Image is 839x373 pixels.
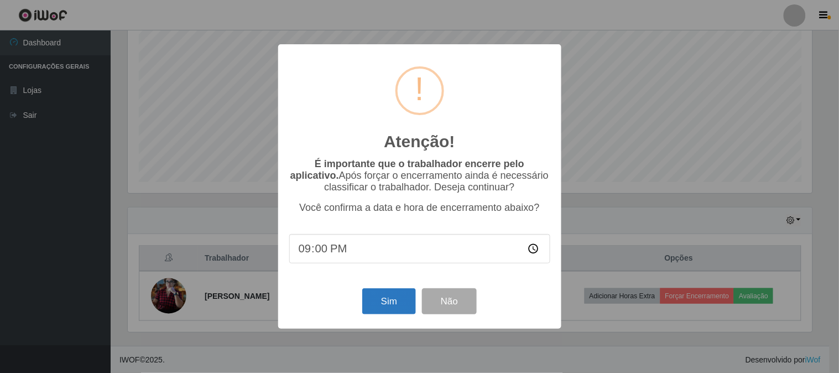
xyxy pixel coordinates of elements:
p: Após forçar o encerramento ainda é necessário classificar o trabalhador. Deseja continuar? [289,158,550,193]
p: Você confirma a data e hora de encerramento abaixo? [289,202,550,214]
h2: Atenção! [384,132,455,152]
button: Não [422,288,477,314]
button: Sim [362,288,416,314]
b: É importante que o trabalhador encerre pelo aplicativo. [290,158,524,181]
